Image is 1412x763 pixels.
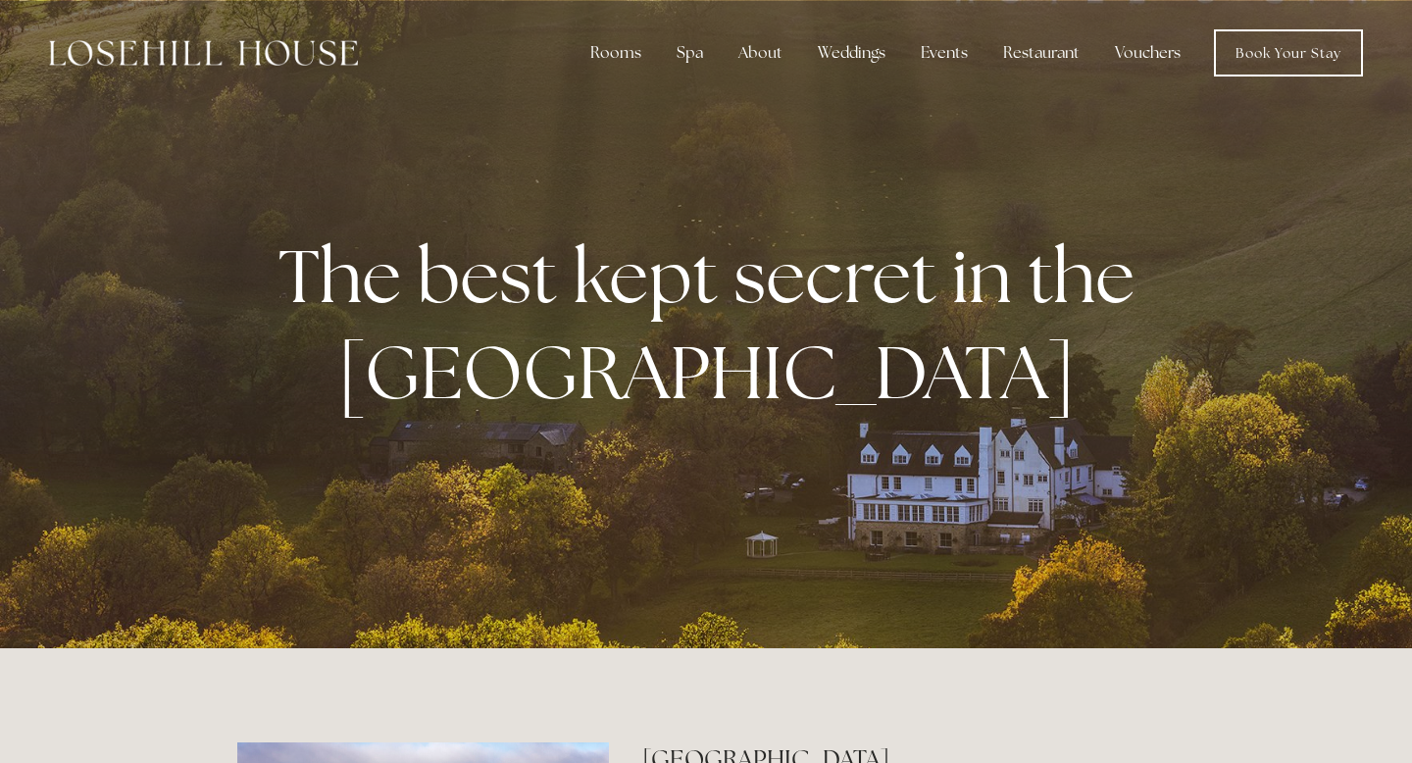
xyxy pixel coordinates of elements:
strong: The best kept secret in the [GEOGRAPHIC_DATA] [278,228,1150,420]
a: Vouchers [1099,33,1196,73]
div: Rooms [575,33,657,73]
div: Spa [661,33,719,73]
img: Losehill House [49,40,358,66]
div: Weddings [802,33,901,73]
a: Book Your Stay [1214,29,1363,76]
div: Restaurant [987,33,1095,73]
div: Events [905,33,983,73]
div: About [723,33,798,73]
